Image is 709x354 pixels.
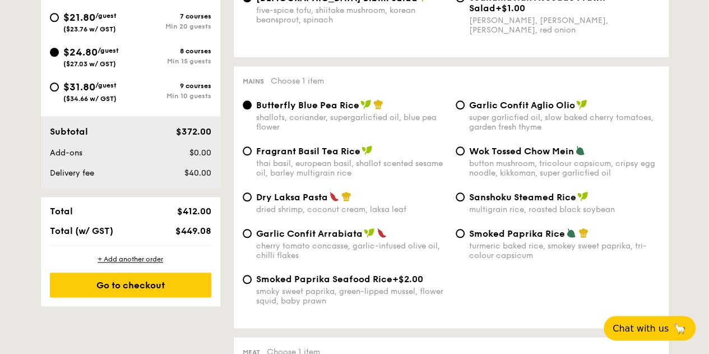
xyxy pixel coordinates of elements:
img: icon-vegan.f8ff3823.svg [364,228,375,238]
span: 🦙 [673,322,687,335]
span: Garlic Confit Arrabiata [256,228,363,239]
img: icon-chef-hat.a58ddaea.svg [373,99,383,109]
span: $21.80 [63,11,95,24]
input: Dry Laksa Pastadried shrimp, coconut cream, laksa leaf [243,192,252,201]
span: +$2.00 [392,274,423,284]
div: + Add another order [50,255,211,264]
div: smoky sweet paprika, green-lipped mussel, flower squid, baby prawn [256,287,447,306]
span: $449.08 [175,226,211,236]
span: Add-ons [50,148,82,158]
input: $31.80/guest($34.66 w/ GST)9 coursesMin 10 guests [50,82,59,91]
div: button mushroom, tricolour capsicum, cripsy egg noodle, kikkoman, super garlicfied oil [469,159,660,178]
span: Subtotal [50,126,88,137]
span: Garlic Confit Aglio Olio [469,100,575,111]
div: dried shrimp, coconut cream, laksa leaf [256,205,447,214]
span: /guest [95,81,117,89]
input: $24.80/guest($27.03 w/ GST)8 coursesMin 15 guests [50,48,59,57]
img: icon-vegetarian.fe4039eb.svg [566,228,576,238]
span: Delivery fee [50,168,94,178]
input: Garlic Confit Aglio Oliosuper garlicfied oil, slow baked cherry tomatoes, garden fresh thyme [456,100,465,109]
img: icon-chef-hat.a58ddaea.svg [341,191,351,201]
span: $412.00 [177,206,211,217]
span: $0.00 [189,148,211,158]
span: +$1.00 [495,3,525,13]
span: Total [50,206,73,217]
span: Dry Laksa Pasta [256,192,328,203]
div: 8 courses [131,47,211,55]
div: super garlicfied oil, slow baked cherry tomatoes, garden fresh thyme [469,113,660,132]
span: $24.80 [63,46,98,58]
input: Garlic Confit Arrabiatacherry tomato concasse, garlic-infused olive oil, chilli flakes [243,229,252,238]
span: Smoked Paprika Rice [469,228,565,239]
div: multigrain rice, roasted black soybean [469,205,660,214]
img: icon-vegan.f8ff3823.svg [576,99,587,109]
input: Wok Tossed Chow Meinbutton mushroom, tricolour capsicum, cripsy egg noodle, kikkoman, super garli... [456,146,465,155]
input: Butterfly Blue Pea Riceshallots, coriander, supergarlicfied oil, blue pea flower [243,100,252,109]
div: [PERSON_NAME], [PERSON_NAME], [PERSON_NAME], red onion [469,16,660,35]
div: 7 courses [131,12,211,20]
span: ($34.66 w/ GST) [63,95,117,103]
span: $40.00 [184,168,211,178]
div: Min 20 guests [131,22,211,30]
span: ($27.03 w/ GST) [63,60,116,68]
span: $31.80 [63,81,95,93]
input: $21.80/guest($23.76 w/ GST)7 coursesMin 20 guests [50,13,59,22]
span: Butterfly Blue Pea Rice [256,100,359,111]
span: /guest [98,47,119,54]
span: Mains [243,77,264,85]
img: icon-vegan.f8ff3823.svg [577,191,588,201]
div: thai basil, european basil, shallot scented sesame oil, barley multigrain rice [256,159,447,178]
span: $372.00 [175,126,211,137]
img: icon-spicy.37a8142b.svg [377,228,387,238]
span: Total (w/ GST) [50,226,113,236]
div: shallots, coriander, supergarlicfied oil, blue pea flower [256,113,447,132]
div: Min 10 guests [131,92,211,100]
span: Choose 1 item [271,76,324,86]
span: Sanshoku Steamed Rice [469,192,576,203]
img: icon-chef-hat.a58ddaea.svg [578,228,588,238]
span: /guest [95,12,117,20]
div: Min 15 guests [131,57,211,65]
div: Go to checkout [50,273,211,297]
div: five-spice tofu, shiitake mushroom, korean beansprout, spinach [256,6,447,25]
input: Sanshoku Steamed Ricemultigrain rice, roasted black soybean [456,192,465,201]
img: icon-vegan.f8ff3823.svg [360,99,372,109]
input: Smoked Paprika Riceturmeric baked rice, smokey sweet paprika, tri-colour capsicum [456,229,465,238]
button: Chat with us🦙 [604,316,696,341]
div: turmeric baked rice, smokey sweet paprika, tri-colour capsicum [469,241,660,260]
span: Fragrant Basil Tea Rice [256,146,360,157]
span: ($23.76 w/ GST) [63,25,116,33]
input: Smoked Paprika Seafood Rice+$2.00smoky sweet paprika, green-lipped mussel, flower squid, baby prawn [243,275,252,284]
div: 9 courses [131,82,211,90]
span: Smoked Paprika Seafood Rice [256,274,392,284]
div: cherry tomato concasse, garlic-infused olive oil, chilli flakes [256,241,447,260]
span: Chat with us [613,323,669,334]
img: icon-spicy.37a8142b.svg [329,191,339,201]
img: icon-vegetarian.fe4039eb.svg [575,145,585,155]
span: Wok Tossed Chow Mein [469,146,574,157]
input: Fragrant Basil Tea Ricethai basil, european basil, shallot scented sesame oil, barley multigrain ... [243,146,252,155]
img: icon-vegan.f8ff3823.svg [362,145,373,155]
